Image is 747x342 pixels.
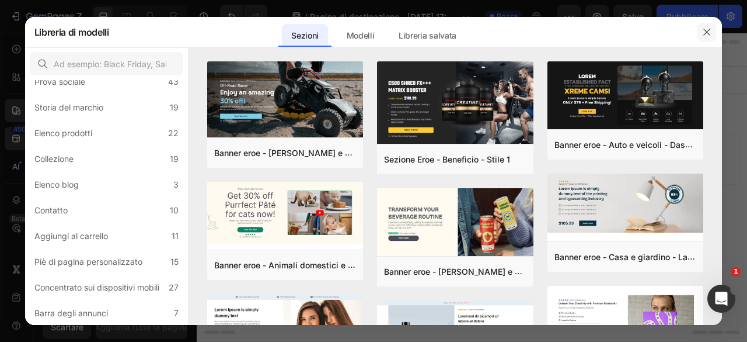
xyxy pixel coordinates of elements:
font: 1 [734,268,738,275]
font: Piè di pagina personalizzato [34,257,142,267]
font: Elenco blog [34,179,79,189]
font: Barra degli annunci [34,308,108,318]
font: 22 [168,128,179,138]
font: Libreria salvata [399,30,456,40]
font: 15 [170,257,179,267]
input: Ad esempio: Black Friday, Saldi, ecc. [30,52,183,75]
font: Banner eroe - [PERSON_NAME] e bevande - Kombucha - Stile 33 [384,266,636,277]
font: Scegli i modelli [212,150,273,160]
font: Modelli [347,30,375,40]
iframe: Chat intercom in diretta [707,285,735,313]
div: Drop element here [326,56,388,65]
font: Prova sociale [34,77,85,87]
font: 7 [174,308,179,318]
font: Banner eroe - Animali domestici e animali - Cibo per gatti - Stile 43 [214,260,476,271]
font: 3 [173,179,179,189]
font: Libreria di modelli [34,26,109,38]
font: Banner eroe - [PERSON_NAME] e giocattoli - Auto RC - Stile 40 [214,147,460,158]
img: hr47.png [547,174,704,233]
font: Collezione [34,154,74,164]
font: Sezione Eroe - Beneficio - Stile 1 [384,155,510,165]
img: hr33.png [377,188,533,258]
img: hr17.png [547,61,704,129]
font: Contatto [34,205,68,215]
font: da URL o immagine [299,164,364,173]
font: ispirato dagli esperti CRO [200,164,284,173]
img: hr1.png [377,61,533,146]
font: Concentrato sui dispositivi mobili [34,282,159,292]
font: Banner eroe - Auto e veicoli - Dash Cam - Stile 17 [554,139,746,150]
font: 27 [169,282,179,292]
font: 11 [172,231,179,241]
img: hr40.png [207,61,364,140]
font: 19 [170,102,179,112]
font: 43 [168,77,179,87]
font: Aggiungi al carrello [34,231,108,241]
font: 10 [170,205,179,215]
font: Genera layout [305,150,359,160]
font: 19 [170,154,179,164]
img: hr43.png [207,182,364,244]
font: Elenco prodotti [34,128,92,138]
font: Sezioni [291,30,319,40]
font: Storia del marchio [34,102,103,112]
font: quindi trascina e rilascia gli elementi [379,164,499,173]
font: Aggiungi sezione [317,124,383,134]
font: Aggiungi sezione vuota [394,150,486,160]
